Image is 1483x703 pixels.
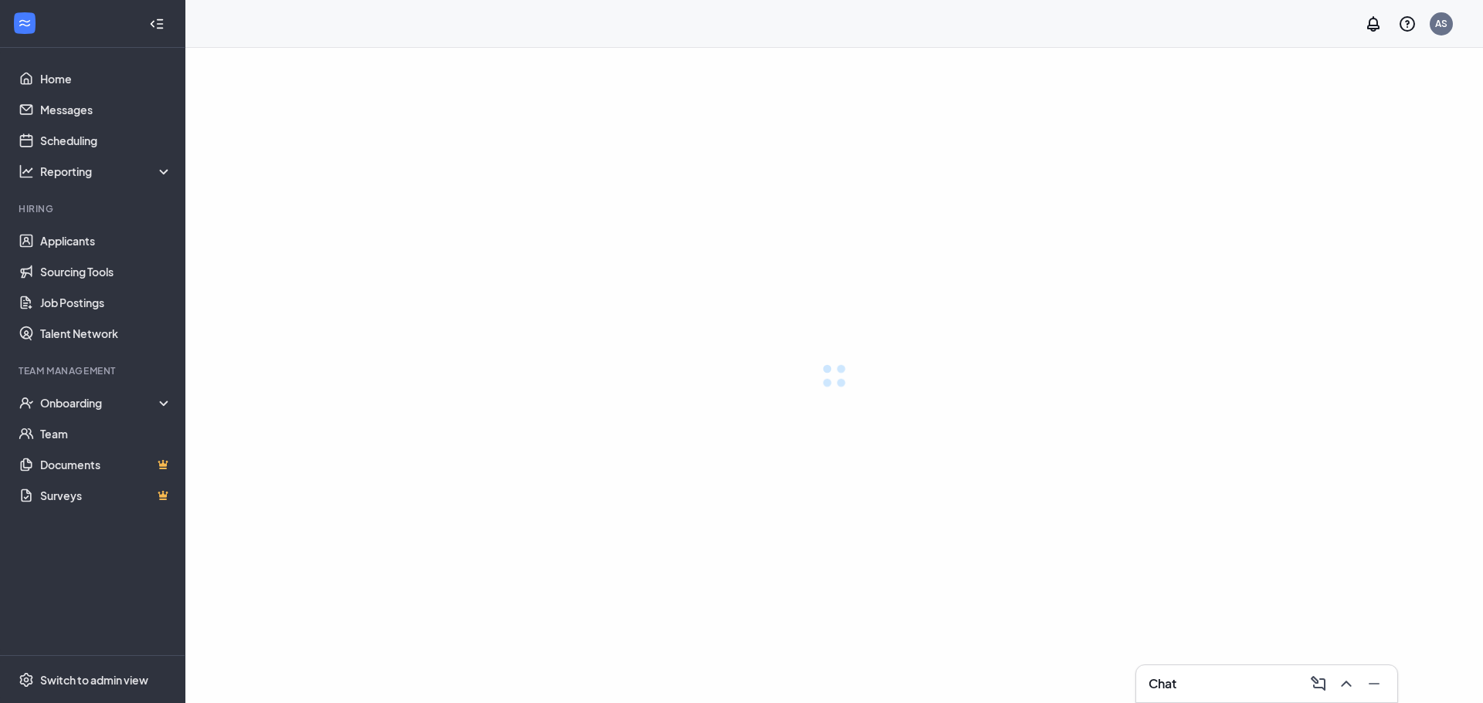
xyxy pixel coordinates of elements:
[40,94,172,125] a: Messages
[1332,671,1357,696] button: ChevronUp
[1435,17,1447,30] div: AS
[1360,671,1385,696] button: Minimize
[1309,674,1328,693] svg: ComposeMessage
[40,225,172,256] a: Applicants
[19,364,169,377] div: Team Management
[40,164,173,179] div: Reporting
[40,256,172,287] a: Sourcing Tools
[40,125,172,156] a: Scheduling
[40,449,172,480] a: DocumentsCrown
[19,164,34,179] svg: Analysis
[1337,674,1356,693] svg: ChevronUp
[1364,15,1383,33] svg: Notifications
[1365,674,1383,693] svg: Minimize
[1149,675,1176,692] h3: Chat
[1398,15,1417,33] svg: QuestionInfo
[17,15,32,31] svg: WorkstreamLogo
[40,418,172,449] a: Team
[40,395,173,411] div: Onboarding
[40,318,172,349] a: Talent Network
[19,202,169,215] div: Hiring
[1305,671,1329,696] button: ComposeMessage
[40,287,172,318] a: Job Postings
[149,16,165,32] svg: Collapse
[19,672,34,688] svg: Settings
[40,480,172,511] a: SurveysCrown
[40,63,172,94] a: Home
[19,395,34,411] svg: UserCheck
[40,672,148,688] div: Switch to admin view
